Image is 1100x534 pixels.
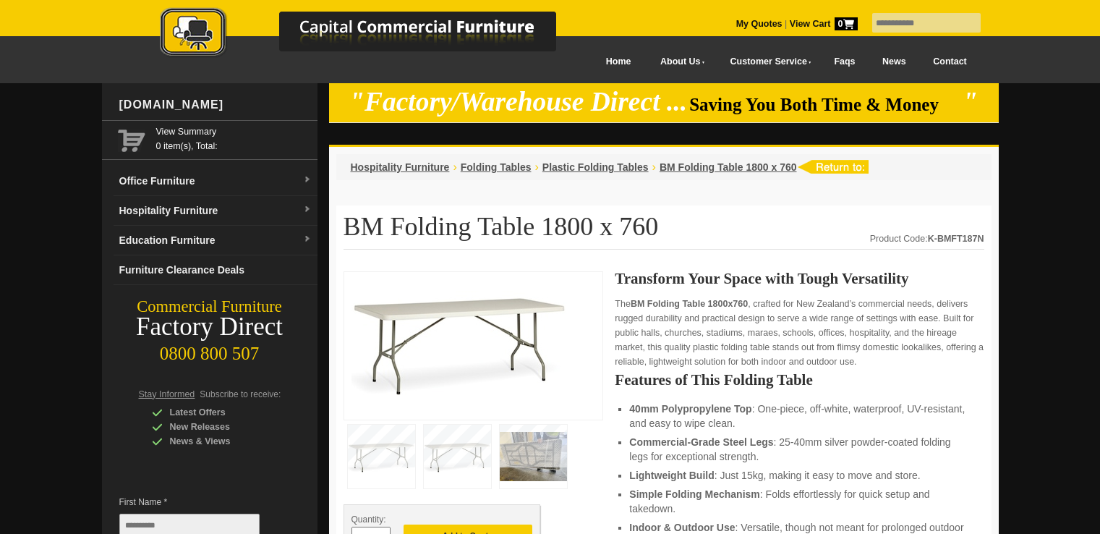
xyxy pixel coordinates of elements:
em: " [963,87,978,116]
h2: Transform Your Space with Tough Versatility [615,271,984,286]
li: › [453,160,456,174]
div: 0800 800 507 [102,336,317,364]
a: Capital Commercial Furniture Logo [120,7,626,64]
img: dropdown [303,205,312,214]
img: dropdown [303,235,312,244]
li: › [534,160,538,174]
div: Factory Direct [102,317,317,337]
div: Latest Offers [152,405,289,420]
a: Customer Service [714,46,820,78]
strong: Lightweight Build [629,470,714,481]
span: 0 [835,17,858,30]
li: : One-piece, off-white, waterproof, UV-resistant, and easy to wipe clean. [629,402,969,431]
span: First Name * [119,495,281,509]
div: Commercial Furniture [102,297,317,317]
h1: BM Folding Table 1800 x 760 [344,213,984,250]
strong: BM Folding Table 1800x760 [631,299,748,309]
a: Education Furnituredropdown [114,226,317,255]
a: Faqs [821,46,869,78]
strong: Simple Folding Mechanism [629,488,759,500]
a: Hospitality Furniture [351,161,450,173]
a: Folding Tables [461,161,532,173]
div: [DOMAIN_NAME] [114,83,317,127]
a: My Quotes [736,19,783,29]
a: BM Folding Table 1800 x 760 [660,161,797,173]
div: News & Views [152,434,289,449]
div: New Releases [152,420,289,434]
a: Furniture Clearance Deals [114,255,317,285]
strong: Indoor & Outdoor Use [629,522,735,533]
em: "Factory/Warehouse Direct ... [349,87,687,116]
strong: Commercial-Grade Steel Legs [629,436,773,448]
a: News [869,46,919,78]
a: Contact [919,46,980,78]
a: Plastic Folding Tables [542,161,649,173]
p: The , crafted for New Zealand’s commercial needs, delivers rugged durability and practical design... [615,297,984,369]
a: View Summary [156,124,312,139]
h2: Features of This Folding Table [615,373,984,387]
span: Stay Informed [139,389,195,399]
img: return to [797,160,869,174]
span: 0 item(s), Total: [156,124,312,151]
li: : Folds effortlessly for quick setup and takedown. [629,487,969,516]
strong: View Cart [790,19,858,29]
img: Capital Commercial Furniture Logo [120,7,626,60]
span: Saving You Both Time & Money [689,95,960,114]
a: View Cart0 [787,19,857,29]
span: Quantity: [351,514,386,525]
img: BM Folding Table 1800 x 760 [351,279,568,408]
a: About Us [644,46,714,78]
span: Subscribe to receive: [200,389,281,399]
li: : 25-40mm silver powder-coated folding legs for exceptional strength. [629,435,969,464]
div: Product Code: [870,232,984,246]
strong: 40mm Polypropylene Top [629,403,751,415]
strong: K-BMFT187N [928,234,984,244]
img: dropdown [303,176,312,185]
a: Hospitality Furnituredropdown [114,196,317,226]
li: › [652,160,656,174]
li: : Just 15kg, making it easy to move and store. [629,468,969,483]
a: Office Furnituredropdown [114,166,317,196]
